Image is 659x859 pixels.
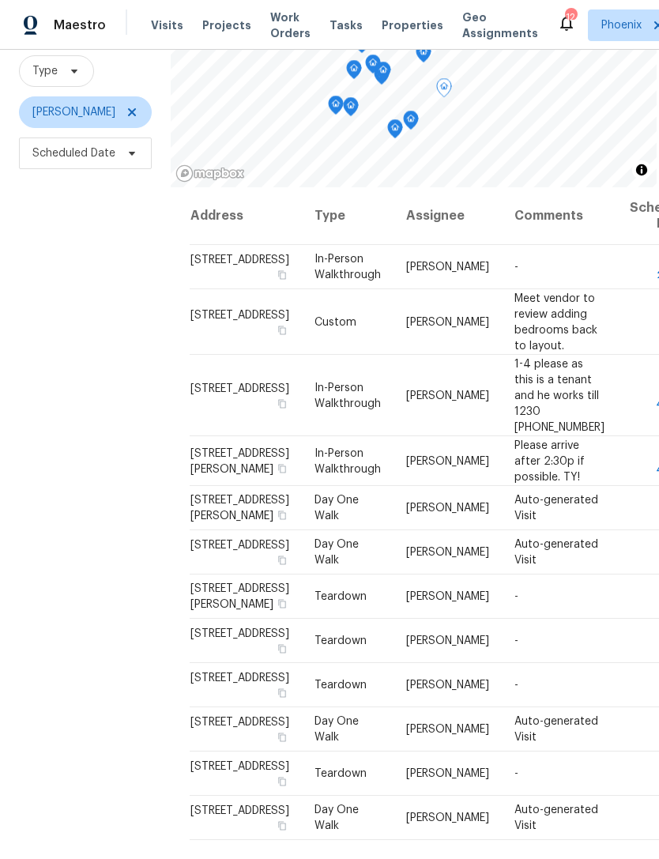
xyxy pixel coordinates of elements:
button: Copy Address [275,774,289,789]
div: Map marker [375,62,391,86]
span: Teardown [314,680,367,691]
button: Copy Address [275,268,289,282]
th: Assignee [394,187,502,245]
button: Copy Address [275,322,289,337]
span: [PERSON_NAME] [406,390,489,401]
span: [PERSON_NAME] [406,768,489,779]
span: - [514,635,518,646]
span: - [514,262,518,273]
span: [STREET_ADDRESS] [190,309,289,320]
div: 12 [565,9,576,25]
span: 1-4 please as this is a tenant and he works till 1230 [PHONE_NUMBER] [514,358,604,432]
span: - [514,680,518,691]
div: Map marker [436,78,452,103]
button: Copy Address [275,396,289,410]
span: [STREET_ADDRESS] [190,382,289,394]
button: Copy Address [275,553,289,567]
span: Phoenix [601,17,642,33]
span: Work Orders [270,9,311,41]
span: [STREET_ADDRESS] [190,628,289,639]
span: Type [32,63,58,79]
span: In-Person Walkthrough [314,447,381,474]
div: Map marker [328,96,344,120]
th: Type [302,187,394,245]
span: [PERSON_NAME] [406,455,489,466]
span: Day One Walk [314,495,359,522]
span: In-Person Walkthrough [314,254,381,281]
span: [STREET_ADDRESS][PERSON_NAME] [190,447,289,474]
span: [PERSON_NAME] [406,591,489,602]
div: Map marker [343,97,359,122]
span: Auto-generated Visit [514,716,598,743]
a: Mapbox homepage [175,164,245,183]
span: Teardown [314,591,367,602]
button: Copy Address [275,508,289,522]
span: Visits [151,17,183,33]
span: Auto-generated Visit [514,495,598,522]
span: Projects [202,17,251,33]
div: Map marker [365,55,381,79]
div: Map marker [387,119,403,144]
span: [PERSON_NAME] [406,547,489,558]
span: [PERSON_NAME] [32,104,115,120]
div: Map marker [374,66,390,90]
span: [PERSON_NAME] [406,680,489,691]
span: Teardown [314,768,367,779]
button: Copy Address [275,730,289,744]
span: In-Person Walkthrough [314,382,381,409]
div: Map marker [346,60,362,85]
div: Map marker [416,43,431,68]
span: Scheduled Date [32,145,115,161]
span: Day One Walk [314,716,359,743]
button: Copy Address [275,642,289,656]
span: [PERSON_NAME] [406,503,489,514]
span: [STREET_ADDRESS][PERSON_NAME] [190,583,289,610]
span: Properties [382,17,443,33]
span: Tasks [329,20,363,31]
button: Copy Address [275,461,289,475]
button: Copy Address [275,819,289,833]
span: [PERSON_NAME] [406,724,489,735]
span: Day One Walk [314,539,359,566]
span: Auto-generated Visit [514,804,598,831]
span: Maestro [54,17,106,33]
th: Comments [502,187,617,245]
div: Map marker [403,111,419,135]
span: - [514,768,518,779]
button: Copy Address [275,686,289,700]
span: [PERSON_NAME] [406,316,489,327]
button: Copy Address [275,597,289,611]
span: [PERSON_NAME] [406,812,489,823]
span: [STREET_ADDRESS] [190,540,289,551]
span: [STREET_ADDRESS][PERSON_NAME] [190,495,289,522]
span: Geo Assignments [462,9,538,41]
span: [PERSON_NAME] [406,262,489,273]
span: Day One Walk [314,804,359,831]
span: [STREET_ADDRESS] [190,805,289,816]
span: [STREET_ADDRESS] [190,717,289,728]
span: Meet vendor to review adding bedrooms back to layout. [514,292,597,351]
span: Teardown [314,635,367,646]
span: Auto-generated Visit [514,539,598,566]
span: Custom [314,316,356,327]
span: [STREET_ADDRESS] [190,254,289,266]
button: Toggle attribution [632,160,651,179]
span: Toggle attribution [637,161,646,179]
span: [STREET_ADDRESS] [190,673,289,684]
th: Address [190,187,302,245]
span: - [514,591,518,602]
span: Please arrive after 2:30p if possible. TY! [514,439,585,482]
span: [STREET_ADDRESS] [190,761,289,772]
span: [PERSON_NAME] [406,635,489,646]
